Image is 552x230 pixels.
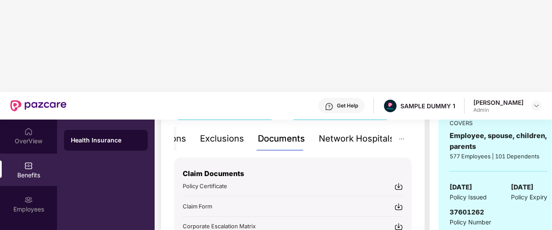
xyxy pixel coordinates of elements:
p: Claim Documents [183,168,403,179]
img: svg+xml;base64,PHN2ZyBpZD0iRHJvcGRvd24tMzJ4MzIiIHhtbG5zPSJodHRwOi8vd3d3LnczLm9yZy8yMDAwL3N2ZyIgd2... [533,102,540,109]
div: Exclusions [200,132,244,145]
span: [DATE] [450,182,472,192]
span: Policy Certificate [183,183,227,189]
div: SAMPLE DUMMY 1 [400,102,455,110]
span: Claim Form [183,203,212,210]
div: Get Help [337,102,358,109]
img: svg+xml;base64,PHN2ZyBpZD0iSG9tZSIgeG1sbnM9Imh0dHA6Ly93d3cudzMub3JnLzIwMDAvc3ZnIiB3aWR0aD0iMjAiIG... [24,127,33,136]
div: Documents [258,132,305,145]
span: Corporate Escalation Matrix [183,223,256,230]
div: COVERS [450,119,547,127]
span: ellipsis [399,136,405,142]
img: svg+xml;base64,PHN2ZyBpZD0iQmVuZWZpdHMiIHhtbG5zPSJodHRwOi8vd3d3LnczLm9yZy8yMDAwL3N2ZyIgd2lkdGg9Ij... [24,161,33,170]
div: Network Hospitals [319,132,394,145]
img: svg+xml;base64,PHN2ZyBpZD0iRG93bmxvYWQtMjR4MjQiIHhtbG5zPSJodHRwOi8vd3d3LnczLm9yZy8yMDAwL3N2ZyIgd2... [394,202,403,211]
img: svg+xml;base64,PHN2ZyBpZD0iRW1wbG95ZWVzIiB4bWxucz0iaHR0cDovL3d3dy53My5vcmcvMjAwMC9zdmciIHdpZHRoPS... [24,195,33,204]
button: ellipsis [392,127,412,151]
div: Health Insurance [71,136,141,145]
div: 577 Employees | 101 Dependents [450,152,547,161]
img: svg+xml;base64,PHN2ZyBpZD0iSGVscC0zMngzMiIgeG1sbnM9Imh0dHA6Ly93d3cudzMub3JnLzIwMDAvc3ZnIiB3aWR0aD... [325,102,333,111]
span: Policy Number [450,218,491,226]
img: New Pazcare Logo [10,100,67,111]
img: Pazcare_Alternative_logo-01-01.png [384,100,397,112]
span: [DATE] [511,182,533,192]
span: Policy Issued [450,192,487,202]
div: Admin [473,107,523,113]
img: svg+xml;base64,PHN2ZyBpZD0iRG93bmxvYWQtMjR4MjQiIHhtbG5zPSJodHRwOi8vd3d3LnczLm9yZy8yMDAwL3N2ZyIgd2... [394,182,403,191]
span: 37601262 [450,208,484,216]
div: [PERSON_NAME] [473,98,523,107]
div: Employee, spouse, children, parents [450,130,547,152]
span: Policy Expiry [511,192,547,202]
